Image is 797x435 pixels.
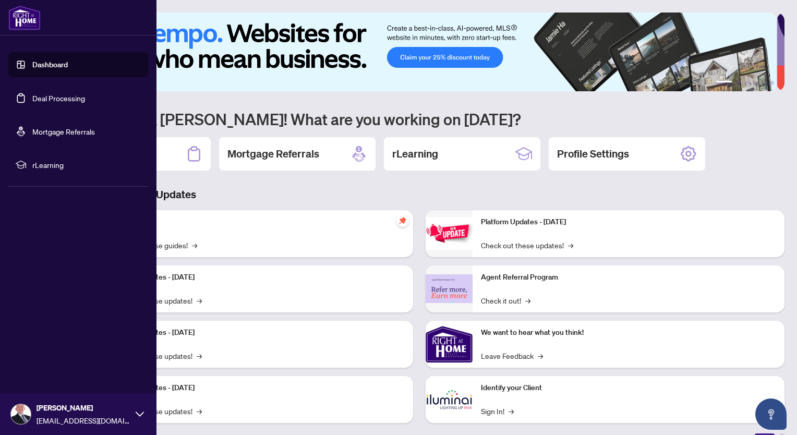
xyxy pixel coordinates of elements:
[37,402,130,414] span: [PERSON_NAME]
[110,382,405,394] p: Platform Updates - [DATE]
[736,81,741,85] button: 2
[110,272,405,283] p: Platform Updates - [DATE]
[745,81,749,85] button: 3
[32,93,85,103] a: Deal Processing
[392,147,438,161] h2: rLearning
[192,239,197,251] span: →
[110,327,405,339] p: Platform Updates - [DATE]
[426,217,473,250] img: Platform Updates - June 23, 2025
[197,295,202,306] span: →
[481,405,514,417] a: Sign In!→
[481,327,776,339] p: We want to hear what you think!
[32,127,95,136] a: Mortgage Referrals
[54,109,784,129] h1: Welcome back [PERSON_NAME]! What are you working on [DATE]?
[37,415,130,426] span: [EMAIL_ADDRESS][DOMAIN_NAME]
[481,295,530,306] a: Check it out!→
[197,405,202,417] span: →
[481,216,776,228] p: Platform Updates - [DATE]
[762,81,766,85] button: 5
[54,13,777,91] img: Slide 0
[753,81,757,85] button: 4
[227,147,319,161] h2: Mortgage Referrals
[426,274,473,303] img: Agent Referral Program
[481,350,543,361] a: Leave Feedback→
[770,81,774,85] button: 6
[396,214,409,227] span: pushpin
[11,404,31,424] img: Profile Icon
[426,321,473,368] img: We want to hear what you think!
[525,295,530,306] span: →
[481,272,776,283] p: Agent Referral Program
[716,81,732,85] button: 1
[481,382,776,394] p: Identify your Client
[481,239,573,251] a: Check out these updates!→
[32,159,141,171] span: rLearning
[426,376,473,423] img: Identify your Client
[568,239,573,251] span: →
[538,350,543,361] span: →
[197,350,202,361] span: →
[54,187,784,202] h3: Brokerage & Industry Updates
[32,60,68,69] a: Dashboard
[755,398,787,430] button: Open asap
[557,147,629,161] h2: Profile Settings
[8,5,41,30] img: logo
[509,405,514,417] span: →
[110,216,405,228] p: Self-Help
